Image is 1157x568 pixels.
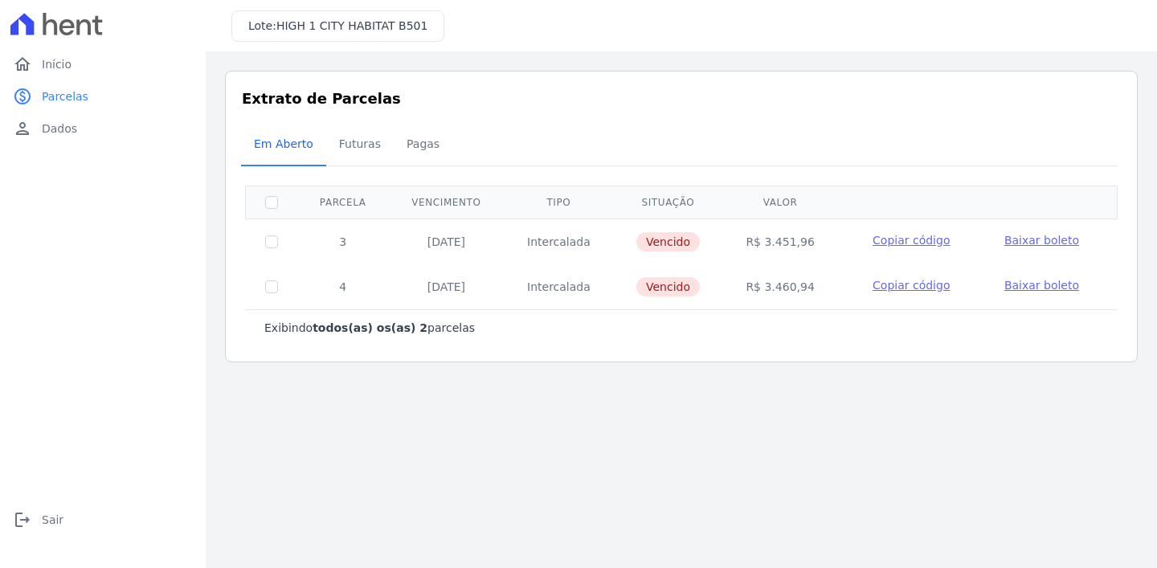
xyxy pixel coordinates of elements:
a: personDados [6,112,199,145]
i: logout [13,510,32,529]
th: Valor [723,186,838,219]
span: Baixar boleto [1004,279,1079,292]
span: Dados [42,121,77,137]
th: Vencimento [388,186,504,219]
span: Pagas [397,128,449,160]
a: Futuras [326,125,394,166]
td: [DATE] [388,219,504,264]
span: Parcelas [42,88,88,104]
span: HIGH 1 CITY HABITAT B501 [276,19,427,32]
span: Início [42,56,72,72]
span: Copiar código [873,234,950,247]
th: Tipo [504,186,613,219]
span: Sair [42,512,63,528]
button: Copiar código [857,277,966,293]
td: Intercalada [504,264,613,309]
th: Parcela [297,186,388,219]
i: home [13,55,32,74]
a: logoutSair [6,504,199,536]
i: person [13,119,32,138]
a: paidParcelas [6,80,199,112]
h3: Lote: [248,18,427,35]
a: homeInício [6,48,199,80]
p: Exibindo parcelas [264,320,475,336]
td: 4 [297,264,388,309]
h3: Extrato de Parcelas [242,88,1121,109]
a: Pagas [394,125,452,166]
td: R$ 3.451,96 [723,219,838,264]
b: todos(as) os(as) 2 [313,321,427,334]
td: Intercalada [504,219,613,264]
a: Baixar boleto [1004,277,1079,293]
td: R$ 3.460,94 [723,264,838,309]
span: Em Aberto [244,128,323,160]
i: paid [13,87,32,106]
span: Vencido [636,277,700,296]
span: Futuras [329,128,390,160]
span: Copiar código [873,279,950,292]
th: Situação [613,186,722,219]
td: 3 [297,219,388,264]
button: Copiar código [857,232,966,248]
td: [DATE] [388,264,504,309]
a: Baixar boleto [1004,232,1079,248]
span: Baixar boleto [1004,234,1079,247]
span: Vencido [636,232,700,251]
a: Em Aberto [241,125,326,166]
